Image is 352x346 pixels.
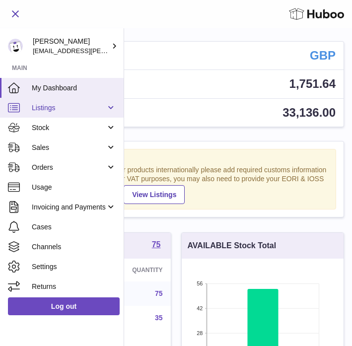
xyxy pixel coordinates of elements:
[197,280,203,286] text: 56
[32,222,116,232] span: Cases
[197,305,203,311] text: 42
[32,203,106,212] span: Invoicing and Payments
[152,241,161,249] strong: 75
[32,83,116,93] span: My Dashboard
[152,241,161,251] a: 75
[32,183,116,192] span: Usage
[289,77,336,90] span: 1,751.64
[124,185,185,204] a: View Listings
[32,163,106,172] span: Orders
[155,314,163,322] a: 35
[310,48,336,64] strong: GBP
[197,330,203,336] text: 28
[8,99,344,127] a: AVAILABLE Stock Total 33,136.00
[32,242,116,252] span: Channels
[188,240,277,251] h3: AVAILABLE Stock Total
[155,289,163,297] a: 75
[32,143,106,152] span: Sales
[96,259,170,281] th: Quantity
[8,297,120,315] a: Log out
[21,154,331,164] strong: Notice
[21,165,331,204] div: If you're planning on sending your products internationally please add required customs informati...
[282,106,336,119] span: 33,136.00
[32,123,106,133] span: Stock
[33,47,195,55] span: [EMAIL_ADDRESS][PERSON_NAME][DOMAIN_NAME]
[8,39,23,54] img: horia@orea.uk
[32,282,116,291] span: Returns
[32,262,116,272] span: Settings
[32,103,106,113] span: Listings
[33,37,109,56] div: [PERSON_NAME]
[8,70,344,98] a: Total sales 1,751.64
